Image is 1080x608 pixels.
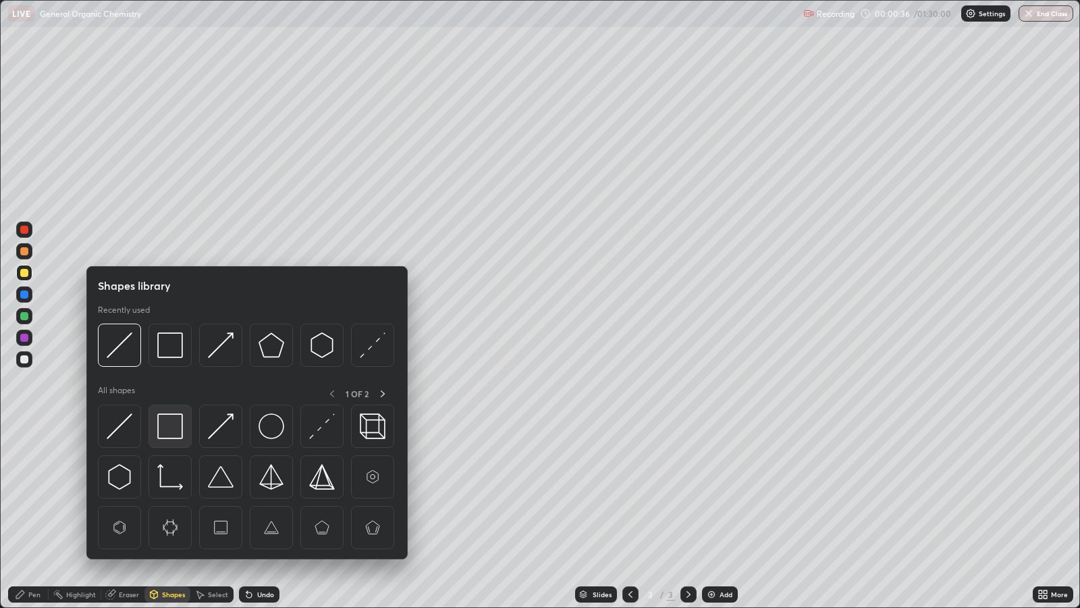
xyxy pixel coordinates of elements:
img: class-settings-icons [965,8,976,19]
p: LIVE [12,8,30,19]
div: Eraser [119,591,139,598]
img: svg+xml;charset=utf-8,%3Csvg%20xmlns%3D%22http%3A%2F%2Fwww.w3.org%2F2000%2Fsvg%22%20width%3D%2230... [107,464,132,490]
div: Slides [593,591,612,598]
div: More [1051,591,1068,598]
img: svg+xml;charset=utf-8,%3Csvg%20xmlns%3D%22http%3A%2F%2Fwww.w3.org%2F2000%2Fsvg%22%20width%3D%2265... [208,515,234,540]
img: svg+xml;charset=utf-8,%3Csvg%20xmlns%3D%22http%3A%2F%2Fwww.w3.org%2F2000%2Fsvg%22%20width%3D%2234... [259,464,284,490]
div: 3 [667,588,675,601]
img: svg+xml;charset=utf-8,%3Csvg%20xmlns%3D%22http%3A%2F%2Fwww.w3.org%2F2000%2Fsvg%22%20width%3D%2265... [259,515,284,540]
div: Select [208,591,228,598]
img: svg+xml;charset=utf-8,%3Csvg%20xmlns%3D%22http%3A%2F%2Fwww.w3.org%2F2000%2Fsvg%22%20width%3D%2230... [107,413,132,439]
img: end-class-cross [1023,8,1034,19]
img: svg+xml;charset=utf-8,%3Csvg%20xmlns%3D%22http%3A%2F%2Fwww.w3.org%2F2000%2Fsvg%22%20width%3D%2234... [157,413,183,439]
p: Settings [979,10,1005,17]
img: svg+xml;charset=utf-8,%3Csvg%20xmlns%3D%22http%3A%2F%2Fwww.w3.org%2F2000%2Fsvg%22%20width%3D%2265... [107,515,132,540]
img: svg+xml;charset=utf-8,%3Csvg%20xmlns%3D%22http%3A%2F%2Fwww.w3.org%2F2000%2Fsvg%22%20width%3D%2234... [309,464,335,490]
h5: Shapes library [98,278,171,294]
img: svg+xml;charset=utf-8,%3Csvg%20xmlns%3D%22http%3A%2F%2Fwww.w3.org%2F2000%2Fsvg%22%20width%3D%2265... [360,515,385,540]
img: svg+xml;charset=utf-8,%3Csvg%20xmlns%3D%22http%3A%2F%2Fwww.w3.org%2F2000%2Fsvg%22%20width%3D%2235... [360,413,385,439]
img: svg+xml;charset=utf-8,%3Csvg%20xmlns%3D%22http%3A%2F%2Fwww.w3.org%2F2000%2Fsvg%22%20width%3D%2230... [309,332,335,358]
img: svg+xml;charset=utf-8,%3Csvg%20xmlns%3D%22http%3A%2F%2Fwww.w3.org%2F2000%2Fsvg%22%20width%3D%2265... [157,515,183,540]
div: 3 [644,590,657,599]
img: svg+xml;charset=utf-8,%3Csvg%20xmlns%3D%22http%3A%2F%2Fwww.w3.org%2F2000%2Fsvg%22%20width%3D%2238... [208,464,234,490]
p: Recording [817,9,855,19]
img: svg+xml;charset=utf-8,%3Csvg%20xmlns%3D%22http%3A%2F%2Fwww.w3.org%2F2000%2Fsvg%22%20width%3D%2230... [309,413,335,439]
img: svg+xml;charset=utf-8,%3Csvg%20xmlns%3D%22http%3A%2F%2Fwww.w3.org%2F2000%2Fsvg%22%20width%3D%2236... [259,413,284,439]
img: svg+xml;charset=utf-8,%3Csvg%20xmlns%3D%22http%3A%2F%2Fwww.w3.org%2F2000%2Fsvg%22%20width%3D%2230... [208,332,234,358]
p: Recently used [98,305,150,315]
button: End Class [1019,5,1073,22]
div: Highlight [66,591,96,598]
p: 1 OF 2 [346,388,369,399]
img: svg+xml;charset=utf-8,%3Csvg%20xmlns%3D%22http%3A%2F%2Fwww.w3.org%2F2000%2Fsvg%22%20width%3D%2230... [107,332,132,358]
img: svg+xml;charset=utf-8,%3Csvg%20xmlns%3D%22http%3A%2F%2Fwww.w3.org%2F2000%2Fsvg%22%20width%3D%2233... [157,464,183,490]
img: svg+xml;charset=utf-8,%3Csvg%20xmlns%3D%22http%3A%2F%2Fwww.w3.org%2F2000%2Fsvg%22%20width%3D%2265... [309,515,335,540]
div: Add [720,591,732,598]
img: recording.375f2c34.svg [803,8,814,19]
div: Pen [28,591,40,598]
img: svg+xml;charset=utf-8,%3Csvg%20xmlns%3D%22http%3A%2F%2Fwww.w3.org%2F2000%2Fsvg%22%20width%3D%2234... [259,332,284,358]
div: Shapes [162,591,185,598]
img: svg+xml;charset=utf-8,%3Csvg%20xmlns%3D%22http%3A%2F%2Fwww.w3.org%2F2000%2Fsvg%22%20width%3D%2234... [157,332,183,358]
img: add-slide-button [706,589,717,600]
p: General Organic Chemistry [40,8,141,19]
img: svg+xml;charset=utf-8,%3Csvg%20xmlns%3D%22http%3A%2F%2Fwww.w3.org%2F2000%2Fsvg%22%20width%3D%2230... [208,413,234,439]
p: All shapes [98,385,135,402]
img: svg+xml;charset=utf-8,%3Csvg%20xmlns%3D%22http%3A%2F%2Fwww.w3.org%2F2000%2Fsvg%22%20width%3D%2265... [360,464,385,490]
div: / [660,590,664,599]
div: Undo [257,591,274,598]
img: svg+xml;charset=utf-8,%3Csvg%20xmlns%3D%22http%3A%2F%2Fwww.w3.org%2F2000%2Fsvg%22%20width%3D%2230... [360,332,385,358]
